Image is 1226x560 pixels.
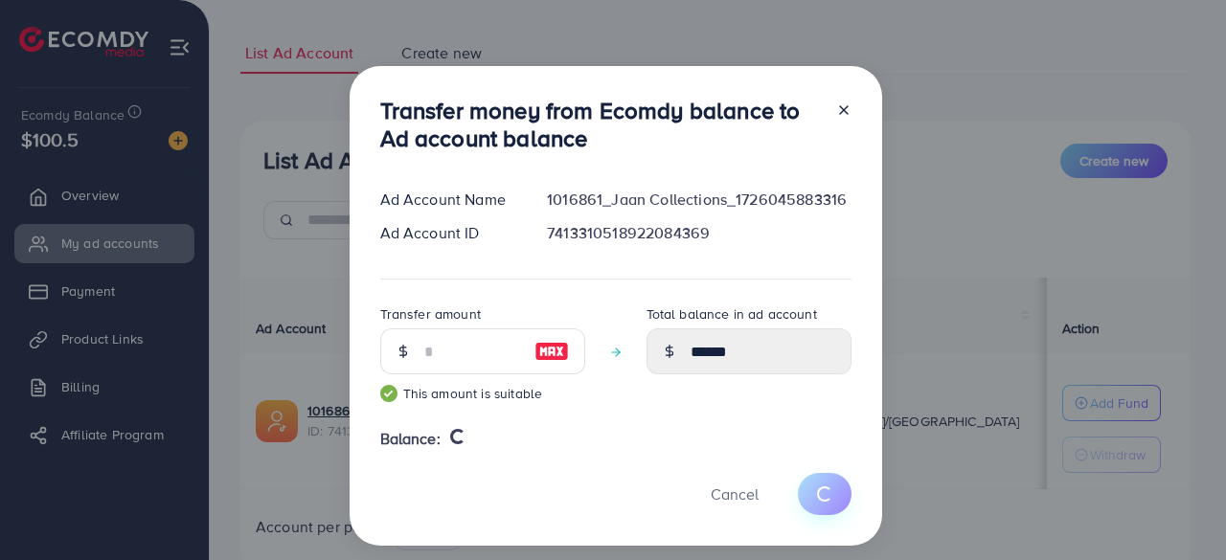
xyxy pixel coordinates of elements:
[532,222,866,244] div: 7413310518922084369
[532,189,866,211] div: 1016861_Jaan Collections_1726045883316
[380,304,481,324] label: Transfer amount
[687,473,783,514] button: Cancel
[380,385,397,402] img: guide
[534,340,569,363] img: image
[380,97,821,152] h3: Transfer money from Ecomdy balance to Ad account balance
[380,428,441,450] span: Balance:
[365,189,533,211] div: Ad Account Name
[647,304,817,324] label: Total balance in ad account
[380,384,585,403] small: This amount is suitable
[711,483,759,504] span: Cancel
[365,222,533,244] div: Ad Account ID
[1145,474,1212,546] iframe: Chat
